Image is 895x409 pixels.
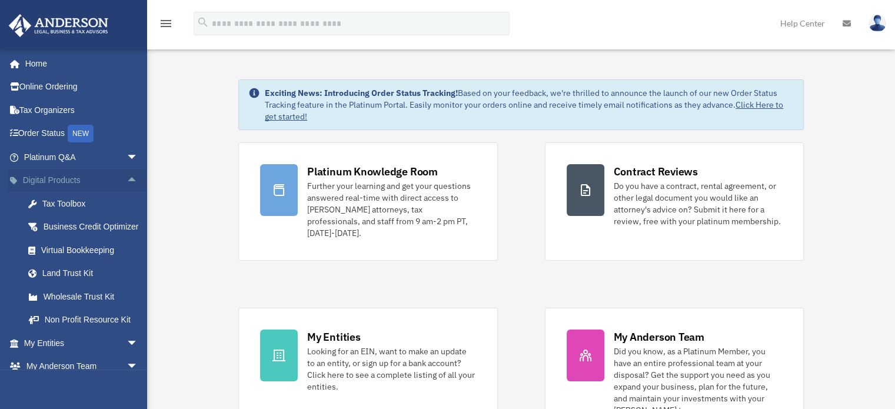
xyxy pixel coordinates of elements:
div: Further your learning and get your questions answered real-time with direct access to [PERSON_NAM... [307,180,475,239]
div: Non Profit Resource Kit [41,312,141,327]
div: Looking for an EIN, want to make an update to an entity, or sign up for a bank account? Click her... [307,345,475,393]
i: search [197,16,209,29]
div: Contract Reviews [614,164,698,179]
a: Order StatusNEW [8,122,156,146]
div: Tax Toolbox [41,197,141,211]
div: Do you have a contract, rental agreement, or other legal document you would like an attorney's ad... [614,180,782,227]
a: My Anderson Teamarrow_drop_down [8,355,156,378]
img: Anderson Advisors Platinum Portal [5,14,112,37]
a: Online Ordering [8,75,156,99]
div: NEW [68,125,94,142]
a: Digital Productsarrow_drop_up [8,169,156,192]
strong: Exciting News: Introducing Order Status Tracking! [265,88,458,98]
a: Land Trust Kit [16,262,156,285]
a: Click Here to get started! [265,99,783,122]
span: arrow_drop_down [127,145,150,169]
div: Platinum Knowledge Room [307,164,438,179]
div: Land Trust Kit [41,266,141,281]
span: arrow_drop_up [127,169,150,193]
a: Wholesale Trust Kit [16,285,156,308]
div: Wholesale Trust Kit [41,290,141,304]
a: Contract Reviews Do you have a contract, rental agreement, or other legal document you would like... [545,142,804,261]
a: Platinum Q&Aarrow_drop_down [8,145,156,169]
div: My Entities [307,330,360,344]
a: Tax Toolbox [16,192,156,215]
div: Based on your feedback, we're thrilled to announce the launch of our new Order Status Tracking fe... [265,87,794,122]
img: User Pic [869,15,886,32]
a: Home [8,52,150,75]
a: Tax Organizers [8,98,156,122]
div: My Anderson Team [614,330,704,344]
div: Virtual Bookkeeping [41,243,141,258]
a: menu [159,21,173,31]
span: arrow_drop_down [127,355,150,379]
a: My Entitiesarrow_drop_down [8,331,156,355]
a: Business Credit Optimizer [16,215,156,239]
div: Business Credit Optimizer [41,220,141,234]
a: Non Profit Resource Kit [16,308,156,332]
a: Platinum Knowledge Room Further your learning and get your questions answered real-time with dire... [238,142,497,261]
i: menu [159,16,173,31]
a: Virtual Bookkeeping [16,238,156,262]
span: arrow_drop_down [127,331,150,355]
